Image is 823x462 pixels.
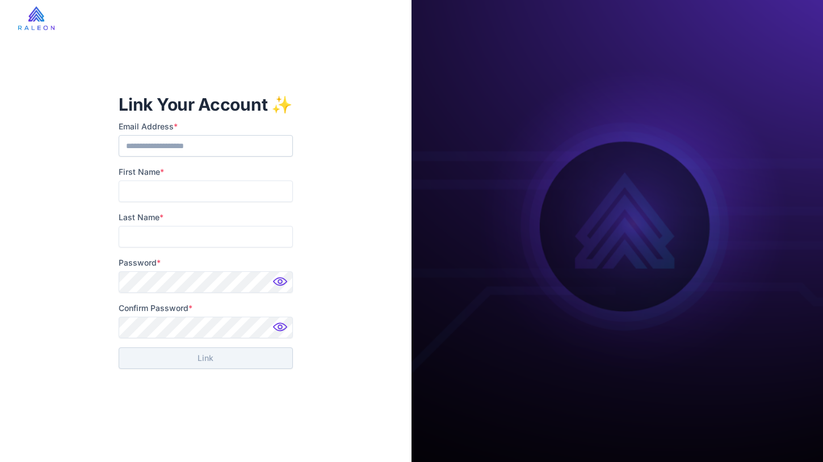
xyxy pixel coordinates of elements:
label: First Name [119,166,292,178]
label: Password [119,257,292,269]
label: Last Name [119,211,292,224]
button: Link [119,347,292,369]
img: Password hidden [270,319,293,342]
img: Password hidden [270,274,293,296]
label: Confirm Password [119,302,292,314]
img: raleon-logo-whitebg.9aac0268.jpg [18,6,54,30]
label: Email Address [119,120,292,133]
h1: Link Your Account ✨ [119,93,292,116]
